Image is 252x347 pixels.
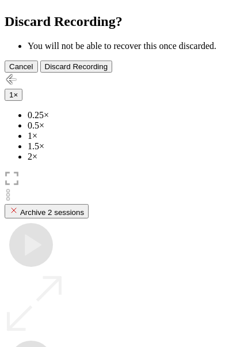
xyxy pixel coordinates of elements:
span: 1 [9,90,13,99]
button: Cancel [5,61,38,73]
div: Archive 2 sessions [9,206,84,217]
li: 1.5× [28,141,247,152]
li: 1× [28,131,247,141]
li: 0.25× [28,110,247,120]
button: Discard Recording [40,61,113,73]
button: 1× [5,89,22,101]
li: 2× [28,152,247,162]
li: You will not be able to recover this once discarded. [28,41,247,51]
li: 0.5× [28,120,247,131]
button: Archive 2 sessions [5,204,89,218]
h2: Discard Recording? [5,14,247,29]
